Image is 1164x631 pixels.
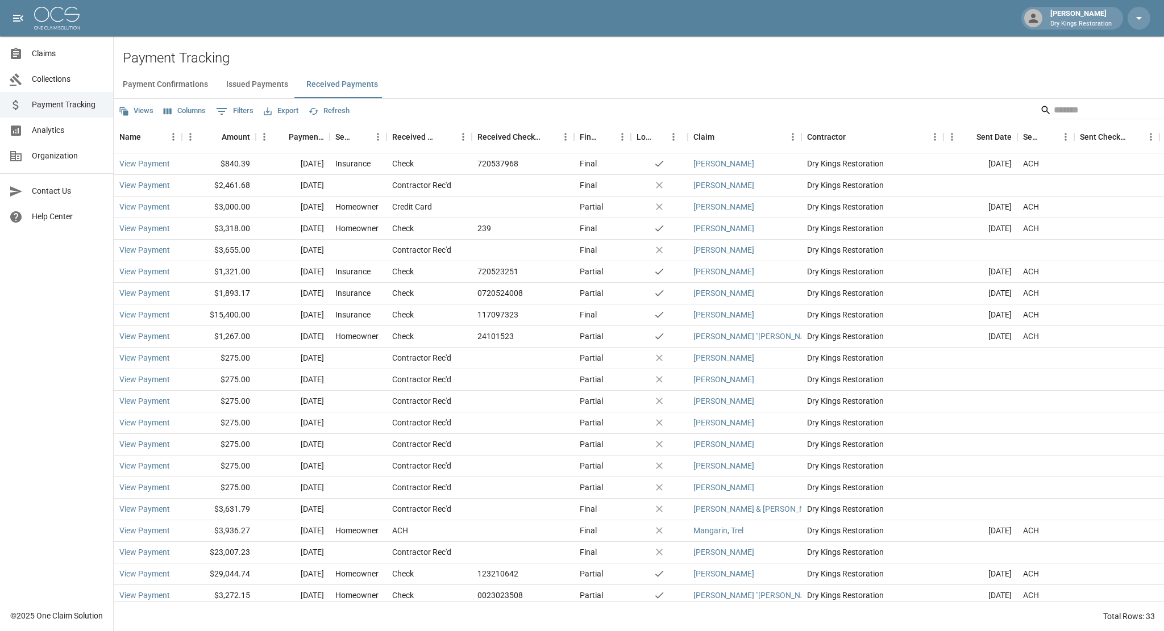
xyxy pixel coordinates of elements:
a: View Payment [119,352,170,363]
div: Contractor Rec'd [392,374,451,385]
div: $2,461.68 [182,175,256,197]
span: Analytics [32,124,104,136]
span: Contact Us [32,185,104,197]
div: Sender [335,121,354,153]
div: Insurance [335,287,371,299]
div: $3,000.00 [182,197,256,218]
div: Final [580,158,597,169]
div: Payment Date [256,121,330,153]
button: Sort [714,129,730,145]
div: [DATE] [943,283,1017,304]
a: [PERSON_NAME] "[PERSON_NAME]" [PERSON_NAME] [693,590,884,601]
button: Menu [1142,128,1159,145]
a: View Payment [119,309,170,320]
div: $275.00 [182,456,256,477]
div: $1,267.00 [182,326,256,348]
div: Credit Card [392,201,432,212]
div: Homeowner [335,525,379,536]
a: [PERSON_NAME] [693,287,754,299]
div: [DATE] [256,197,330,218]
button: Menu [369,128,386,145]
div: Partial [580,460,603,471]
button: Menu [557,128,574,145]
div: $3,655.00 [182,240,256,261]
span: Collections [32,73,104,85]
button: Menu [943,128,961,145]
div: [DATE] [943,218,1017,240]
div: ACH [1023,201,1039,212]
div: Contractor Rec'd [392,395,451,407]
div: Partial [580,374,603,385]
div: Contractor Rec'd [392,460,451,471]
div: Sent Check Number [1074,121,1159,153]
div: Homeowner [335,568,379,579]
div: Sent Date [943,121,1017,153]
div: ACH [1023,223,1039,234]
div: Contractor Rec'd [392,244,451,256]
div: Insurance [335,309,371,320]
div: [DATE] [943,585,1017,607]
div: Homeowner [335,201,379,212]
div: ACH [1023,525,1039,536]
a: View Payment [119,525,170,536]
div: [DATE] [256,369,330,391]
div: [DATE] [256,348,330,369]
a: [PERSON_NAME] [693,546,754,558]
button: Menu [926,128,943,145]
a: View Payment [119,438,170,450]
div: [DATE] [943,153,1017,175]
a: View Payment [119,482,170,493]
div: Claim [688,121,801,153]
div: Lockbox [631,121,688,153]
div: Final/Partial [580,121,598,153]
div: Contractor Rec'd [392,438,451,450]
div: Dry Kings Restoration [801,520,943,542]
div: Insurance [335,158,371,169]
div: Payment Date [289,121,324,153]
div: Dry Kings Restoration [801,304,943,326]
div: ACH [1023,331,1039,342]
div: Dry Kings Restoration [801,283,943,304]
span: Organization [32,150,104,162]
div: $275.00 [182,412,256,434]
a: View Payment [119,201,170,212]
a: [PERSON_NAME] [693,482,754,493]
div: $1,893.17 [182,283,256,304]
div: [DATE] [256,283,330,304]
div: $275.00 [182,369,256,391]
div: Final [580,244,597,256]
a: [PERSON_NAME] [693,374,754,385]
a: [PERSON_NAME] [693,158,754,169]
div: [DATE] [256,218,330,240]
div: © 2025 One Claim Solution [10,610,103,621]
div: $275.00 [182,391,256,412]
div: Check [392,568,414,579]
div: $23,007.23 [182,542,256,563]
div: Dry Kings Restoration [801,218,943,240]
div: Dry Kings Restoration [801,391,943,412]
button: open drawer [7,7,30,30]
a: [PERSON_NAME] [693,201,754,212]
button: Menu [256,128,273,145]
div: Dry Kings Restoration [801,477,943,499]
div: Check [392,309,414,320]
a: View Payment [119,374,170,385]
a: View Payment [119,503,170,515]
div: Dry Kings Restoration [801,326,943,348]
a: View Payment [119,331,170,342]
div: $29,044.74 [182,563,256,585]
div: Sent Date [976,121,1012,153]
a: [PERSON_NAME] [693,266,754,277]
div: $840.39 [182,153,256,175]
div: [DATE] [943,261,1017,283]
button: Menu [614,128,631,145]
div: Check [392,331,414,342]
div: Partial [580,568,603,579]
div: Check [392,223,414,234]
div: Received Check Number [477,121,541,153]
button: Menu [665,128,682,145]
div: 720537968 [477,158,518,169]
div: Check [392,287,414,299]
div: Final [580,223,597,234]
div: [DATE] [256,304,330,326]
